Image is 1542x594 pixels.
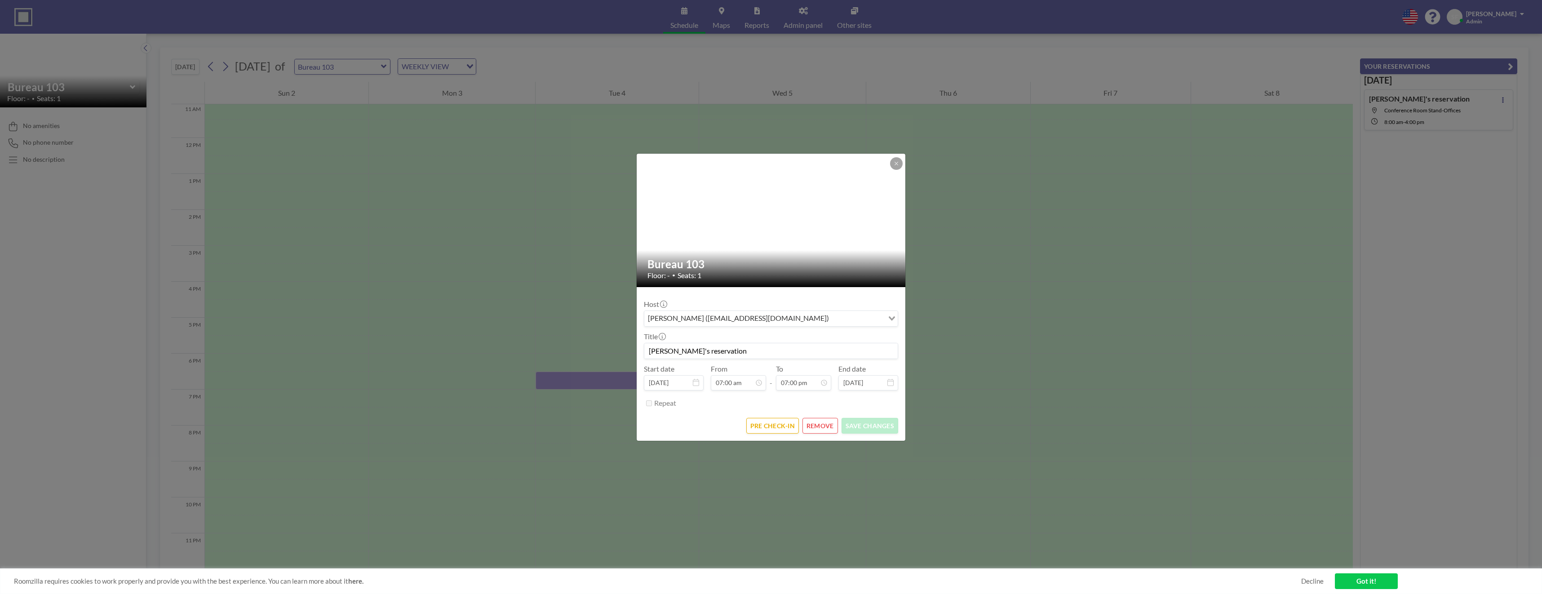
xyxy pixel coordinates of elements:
[14,577,1301,585] span: Roomzilla requires cookies to work properly and provide you with the best experience. You can lea...
[646,313,831,324] span: [PERSON_NAME] ([EMAIL_ADDRESS][DOMAIN_NAME])
[647,271,670,280] span: Floor: -
[746,418,799,434] button: PRE CHECK-IN
[348,577,363,585] a: here.
[770,368,772,387] span: -
[644,311,898,326] div: Search for option
[776,364,783,373] label: To
[644,332,665,341] label: Title
[654,399,676,408] label: Repeat
[832,313,883,324] input: Search for option
[1301,577,1324,585] a: Decline
[678,271,701,280] span: Seats: 1
[644,300,666,309] label: Host
[1335,573,1398,589] a: Got it!
[644,343,898,359] input: (No title)
[644,364,674,373] label: Start date
[672,272,675,279] span: •
[842,418,898,434] button: SAVE CHANGES
[802,418,838,434] button: REMOVE
[838,364,866,373] label: End date
[711,364,727,373] label: From
[647,257,895,271] h2: Bureau 103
